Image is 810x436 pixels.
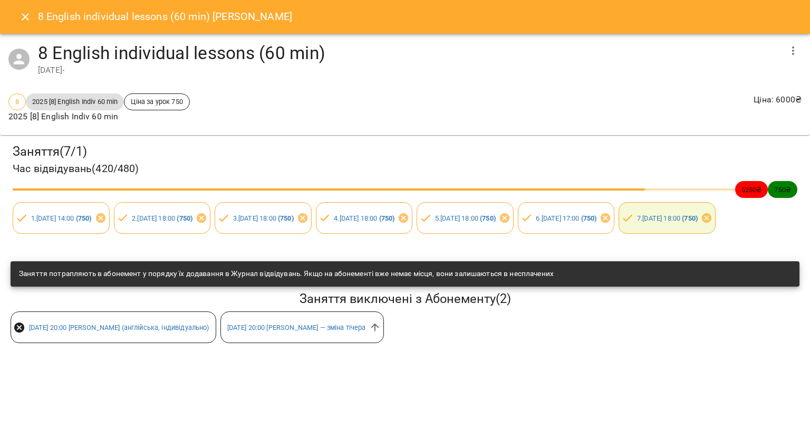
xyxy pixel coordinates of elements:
[13,160,797,177] h4: Час відвідувань ( 420 / 480 )
[220,311,384,343] div: [DATE] 20:00 [PERSON_NAME] — зміна тічера
[13,202,110,234] div: 1.[DATE] 14:00 (750)
[480,214,496,222] b: ( 750 )
[11,291,799,307] h5: Заняття виключені з Абонементу ( 2 )
[227,324,366,331] a: [DATE] 20:00 [PERSON_NAME] — зміна тічера
[379,214,395,222] b: ( 750 )
[124,97,189,107] span: Ціна за урок 750
[735,185,768,195] span: 5250 ₴
[38,42,780,64] h4: 8 English individual lessons (60 min)
[637,214,698,222] a: 7.[DATE] 18:00 (750)
[417,202,514,234] div: 5.[DATE] 18:00 (750)
[754,93,802,106] p: Ціна : 6000 ₴
[768,185,797,195] span: 750 ₴
[31,214,92,222] a: 1.[DATE] 14:00 (750)
[13,4,38,30] button: Close
[114,202,211,234] div: 2.[DATE] 18:00 (750)
[316,202,413,234] div: 4.[DATE] 18:00 (750)
[9,97,25,107] span: 8
[76,214,92,222] b: ( 750 )
[581,214,597,222] b: ( 750 )
[38,8,293,25] h6: 8 English individual lessons (60 min) [PERSON_NAME]
[619,202,716,234] div: 7.[DATE] 18:00 (750)
[682,214,698,222] b: ( 750 )
[334,214,394,222] a: 4.[DATE] 18:00 (750)
[536,214,596,222] a: 6.[DATE] 17:00 (750)
[215,202,312,234] div: 3.[DATE] 18:00 (750)
[8,110,190,123] p: 2025 [8] English Indiv 60 min
[233,214,294,222] a: 3.[DATE] 18:00 (750)
[518,202,615,234] div: 6.[DATE] 17:00 (750)
[26,97,124,107] span: 2025 [8] English Indiv 60 min
[38,64,780,77] div: [DATE] -
[435,214,496,222] a: 5.[DATE] 18:00 (750)
[29,324,209,331] a: [DATE] 20:00 [PERSON_NAME] (англійська, індивідуально)
[13,144,797,160] h3: Заняття ( 7 / 1 )
[278,214,294,222] b: ( 750 )
[177,214,192,222] b: ( 750 )
[19,264,554,283] div: Заняття потрапляють в абонемент у порядку їх додавання в Журнал відвідувань. Якщо на абонементі в...
[132,214,192,222] a: 2.[DATE] 18:00 (750)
